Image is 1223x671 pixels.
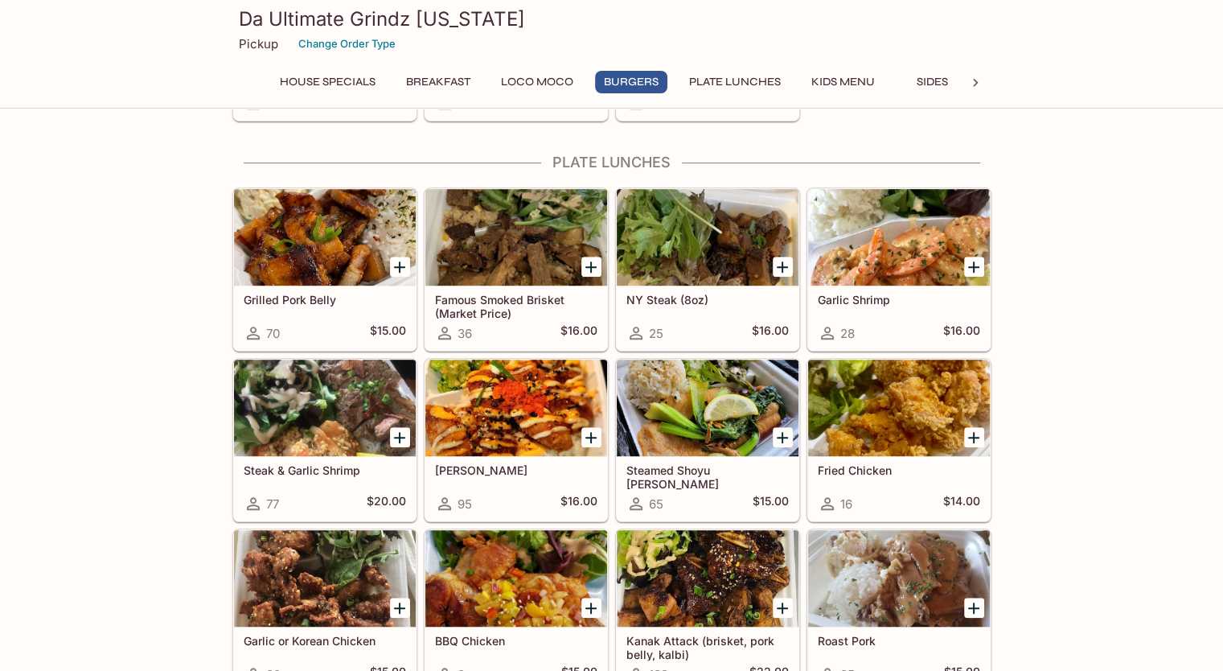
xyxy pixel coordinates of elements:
a: Fried Chicken16$14.00 [807,359,991,521]
button: Add Steak & Garlic Shrimp [390,427,410,447]
h5: $15.00 [753,494,789,513]
button: Breakfast [397,71,479,93]
h4: Plate Lunches [232,154,991,171]
span: 36 [458,326,472,341]
div: Ahi Katsu [425,360,607,456]
h5: $16.00 [560,323,597,343]
div: Steamed Shoyu Ginger Fish [617,360,798,456]
div: Steak & Garlic Shrimp [234,360,416,456]
button: Loco Moco [492,71,582,93]
span: 28 [840,326,855,341]
button: House Specials [271,71,384,93]
button: Change Order Type [291,31,403,56]
h5: $20.00 [367,494,406,513]
div: Garlic or Korean Chicken [234,530,416,627]
button: Kids Menu [802,71,884,93]
button: Add Garlic or Korean Chicken [390,598,410,618]
h3: Da Ultimate Grindz [US_STATE] [239,6,985,31]
span: 77 [266,496,279,512]
span: 16 [840,496,852,512]
a: Steamed Shoyu [PERSON_NAME]65$15.00 [616,359,799,521]
h5: $16.00 [560,494,597,513]
span: 65 [649,496,663,512]
p: Pickup [239,36,278,51]
button: Add Famous Smoked Brisket (Market Price) [581,257,601,277]
button: Add Steamed Shoyu Ginger Fish [773,427,793,447]
div: NY Steak (8oz) [617,189,798,286]
button: Add BBQ Chicken [581,598,601,618]
h5: Steak & Garlic Shrimp [244,463,406,477]
button: Add Kanak Attack (brisket, pork belly, kalbi) [773,598,793,618]
a: Steak & Garlic Shrimp77$20.00 [233,359,417,521]
div: Roast Pork [808,530,990,627]
h5: NY Steak (8oz) [626,293,789,307]
h5: Famous Smoked Brisket (Market Price) [435,293,597,319]
a: Garlic Shrimp28$16.00 [807,188,991,351]
button: Add Garlic Shrimp [964,257,984,277]
h5: Garlic Shrimp [818,293,980,307]
button: Plate Lunches [680,71,790,93]
a: Grilled Pork Belly70$15.00 [233,188,417,351]
h5: Steamed Shoyu [PERSON_NAME] [626,463,789,490]
div: BBQ Chicken [425,530,607,627]
button: Add Ahi Katsu [581,427,601,447]
button: Sides [897,71,969,93]
h5: Kanak Attack (brisket, pork belly, kalbi) [626,634,789,661]
a: NY Steak (8oz)25$16.00 [616,188,799,351]
span: 25 [649,326,663,341]
a: Famous Smoked Brisket (Market Price)36$16.00 [425,188,608,351]
a: [PERSON_NAME]95$16.00 [425,359,608,521]
button: Add Grilled Pork Belly [390,257,410,277]
span: 95 [458,496,472,512]
h5: Roast Pork [818,634,980,648]
h5: $16.00 [752,323,789,343]
button: Burgers [595,71,667,93]
h5: Fried Chicken [818,463,980,477]
div: Famous Smoked Brisket (Market Price) [425,189,607,286]
h5: Garlic or Korean Chicken [244,634,406,648]
div: Grilled Pork Belly [234,189,416,286]
h5: [PERSON_NAME] [435,463,597,477]
button: Add Fried Chicken [964,427,984,447]
h5: BBQ Chicken [435,634,597,648]
span: 70 [266,326,280,341]
h5: $15.00 [370,323,406,343]
div: Garlic Shrimp [808,189,990,286]
button: Add NY Steak (8oz) [773,257,793,277]
button: Add Roast Pork [964,598,984,618]
h5: $16.00 [943,323,980,343]
h5: $14.00 [943,494,980,513]
h5: Grilled Pork Belly [244,293,406,307]
div: Fried Chicken [808,360,990,456]
div: Kanak Attack (brisket, pork belly, kalbi) [617,530,798,627]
